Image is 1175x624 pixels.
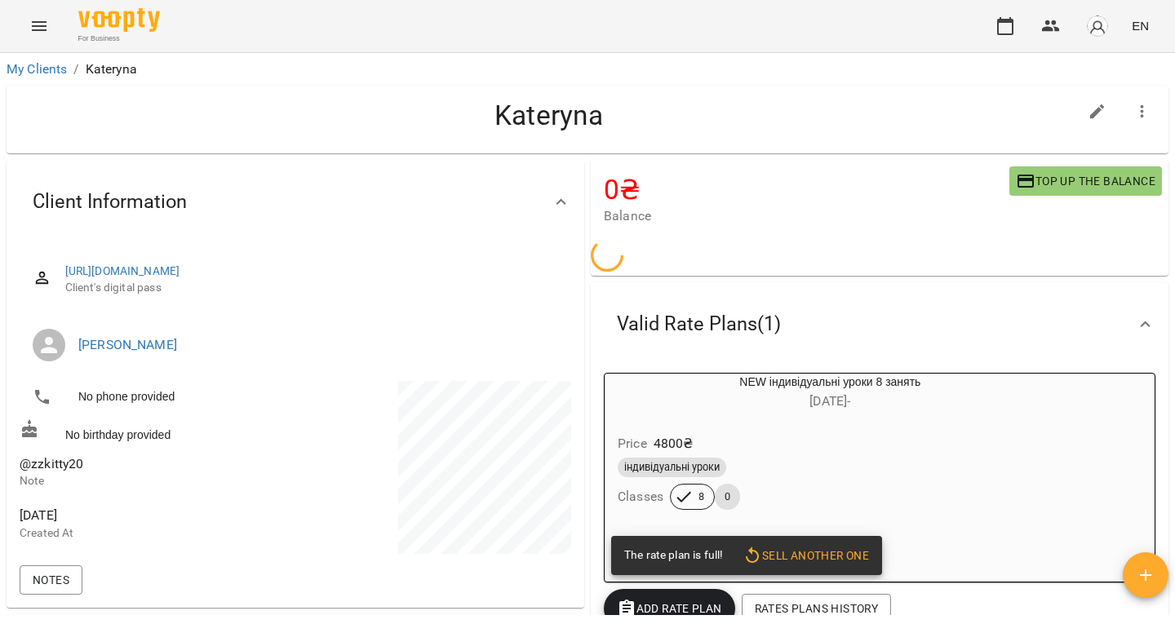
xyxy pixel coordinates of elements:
span: Top up the balance [1016,171,1155,191]
span: Add Rate plan [617,599,722,618]
button: Top up the balance [1009,166,1162,196]
button: Notes [20,565,82,595]
img: avatar_s.png [1086,15,1109,38]
div: The rate plan is full! [624,541,723,570]
button: Sell another one [736,541,876,570]
h6: Classes [618,485,663,508]
nav: breadcrumb [7,60,1168,79]
span: For Business [78,33,160,44]
h6: Price [618,432,647,455]
span: @zzkitty20 [20,456,83,471]
li: No phone provided [20,381,292,414]
a: My Clients [7,61,67,77]
span: Notes [33,570,69,590]
button: Menu [20,7,59,46]
p: 4800 ₴ [654,434,694,454]
span: [DATE] [20,506,292,525]
span: [DATE] - [809,393,850,409]
span: 8 [689,489,714,504]
span: Balance [604,206,1009,226]
button: NEW індивідуальні уроки 8 занять[DATE]- Price4800₴індивідуальні урокиClasses80 [605,374,1056,529]
li: / [73,60,78,79]
span: Client Information [33,189,187,215]
h4: Kateryna [20,99,1078,132]
span: Rates Plans History [755,599,878,618]
span: Sell another one [743,546,869,565]
p: Kateryna [86,60,137,79]
h4: 0 ₴ [604,173,1009,206]
span: Client's digital pass [65,280,558,296]
p: Created At [20,525,292,542]
a: [PERSON_NAME] [78,337,177,352]
button: Rates Plans History [742,594,891,623]
div: No birthday provided [16,416,295,446]
p: Note [20,473,292,489]
div: Client Information [7,160,584,244]
a: [URL][DOMAIN_NAME] [65,264,180,277]
span: індивідуальні уроки [618,460,726,475]
span: 0 [715,489,740,504]
span: EN [1132,17,1149,34]
img: Voopty Logo [78,8,160,32]
div: NEW індивідуальні уроки 8 занять [605,374,1056,413]
span: Valid Rate Plans ( 1 ) [617,312,781,337]
button: EN [1125,11,1155,41]
div: Valid Rate Plans(1) [591,282,1168,366]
